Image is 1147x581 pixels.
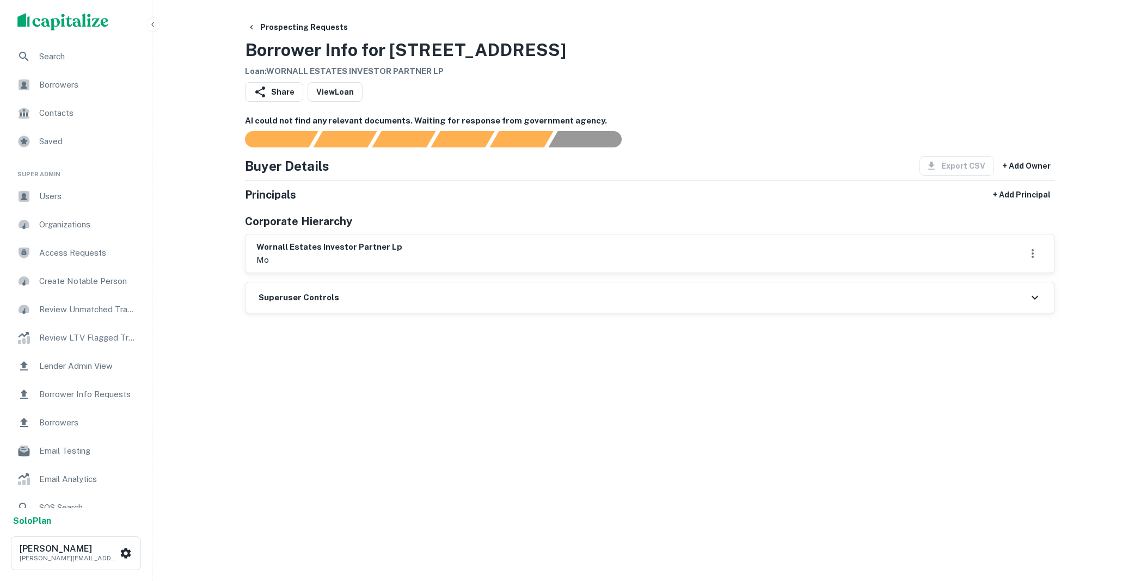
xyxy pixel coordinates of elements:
[39,135,137,148] span: Saved
[9,268,143,294] a: Create Notable Person
[245,115,1055,127] h6: AI could not find any relevant documents. Waiting for response from government agency.
[989,185,1055,205] button: + Add Principal
[39,501,137,514] span: SOS Search
[256,254,402,267] p: mo
[308,82,363,102] a: ViewLoan
[39,78,137,91] span: Borrowers
[245,65,566,78] h6: Loan : WORNALL ESTATES INVESTOR PARTNER LP
[39,246,137,259] span: Access Requests
[245,156,329,176] h4: Buyer Details
[39,303,137,316] span: Review Unmatched Transactions
[9,100,143,126] a: Contacts
[39,50,137,63] span: Search
[39,416,137,429] span: Borrowers
[39,331,137,344] span: Review LTV Flagged Transactions
[549,131,635,147] div: AI fulfillment process complete.
[39,388,137,401] span: Borrower Info Requests
[259,292,339,304] h6: Superuser Controls
[9,212,143,238] a: Organizations
[9,183,143,209] a: Users
[9,72,143,98] a: Borrowers
[9,325,143,351] a: Review LTV Flagged Transactions
[1093,494,1147,546] iframe: Chat Widget
[13,516,51,526] strong: Solo Plan
[39,190,137,203] span: Users
[17,13,109,30] img: capitalize-logo.png
[245,82,303,102] button: Share
[232,131,314,147] div: Sending borrower request to AI...
[39,360,137,373] span: Lender Admin View
[9,128,143,154] a: Saved
[20,545,118,553] h6: [PERSON_NAME]
[245,37,566,63] h3: Borrower Info for [STREET_ADDRESS]
[256,241,402,254] h6: wornall estates investor partner lp
[245,213,352,230] h5: Corporate Hierarchy
[489,131,553,147] div: Principals found, still searching for contact information. This may take time...
[9,157,143,183] li: Super Admin
[39,107,137,120] span: Contacts
[243,17,352,37] button: Prospecting Requests
[9,44,143,70] a: Search
[9,381,143,407] a: Borrower Info Requests
[39,444,137,458] span: Email Testing
[13,515,51,528] a: SoloPlan
[39,473,137,486] span: Email Analytics
[431,131,494,147] div: Principals found, AI now looking for contact information...
[9,495,143,521] a: SOS Search
[998,156,1055,176] button: + Add Owner
[9,240,143,266] a: Access Requests
[9,353,143,379] a: Lender Admin View
[39,275,137,288] span: Create Notable Person
[9,438,143,464] a: Email Testing
[9,410,143,436] a: Borrowers
[11,536,141,570] button: [PERSON_NAME][PERSON_NAME][EMAIL_ADDRESS][DOMAIN_NAME]
[20,553,118,563] p: [PERSON_NAME][EMAIL_ADDRESS][DOMAIN_NAME]
[39,218,137,231] span: Organizations
[372,131,436,147] div: Documents found, AI parsing details...
[245,187,296,203] h5: Principals
[313,131,377,147] div: Your request is received and processing...
[9,296,143,323] a: Review Unmatched Transactions
[9,466,143,492] a: Email Analytics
